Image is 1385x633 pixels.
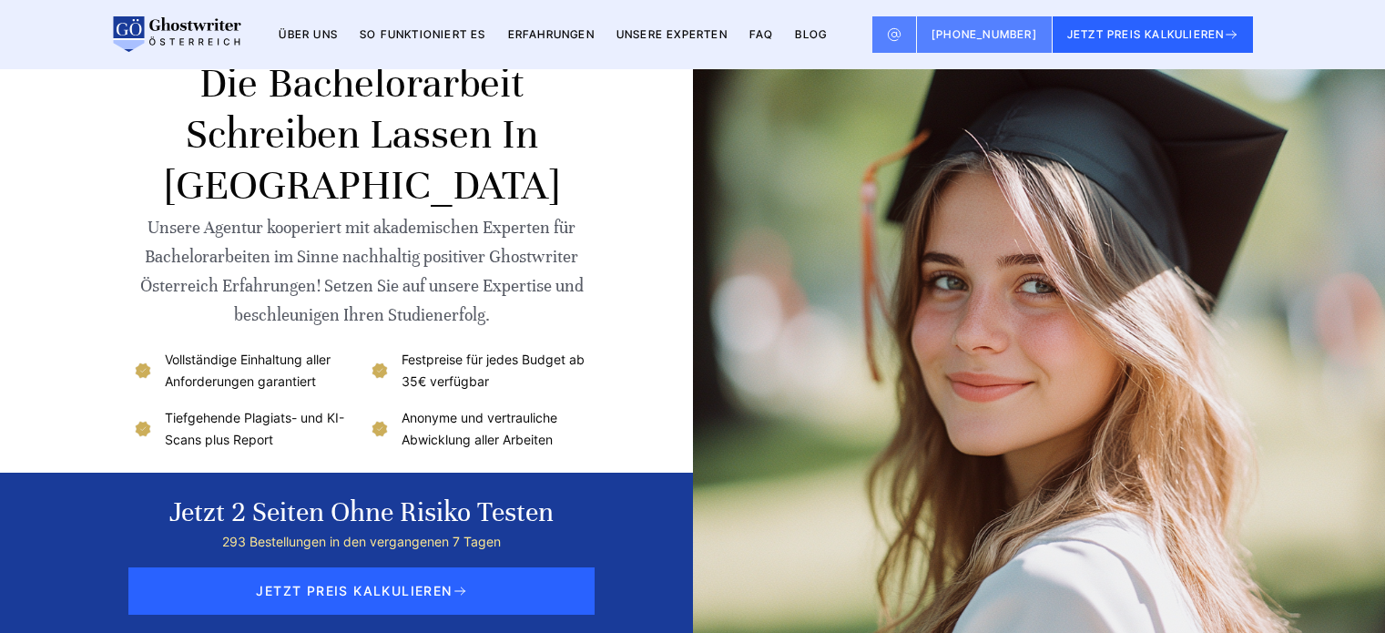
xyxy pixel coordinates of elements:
[932,27,1037,41] span: [PHONE_NUMBER]
[369,349,592,393] li: Festpreise für jedes Budget ab 35€ verfügbar
[369,418,391,440] img: Anonyme und vertrauliche Abwicklung aller Arbeiten
[360,27,486,41] a: So funktioniert es
[169,495,554,531] div: Jetzt 2 Seiten ohne Risiko testen
[128,567,595,615] span: JETZT PREIS KALKULIEREN
[279,27,338,41] a: Über uns
[369,407,592,451] li: Anonyme und vertrauliche Abwicklung aller Arbeiten
[369,360,391,382] img: Festpreise für jedes Budget ab 35€ verfügbar
[1053,16,1254,53] button: JETZT PREIS KALKULIEREN
[887,27,901,42] img: Email
[749,27,774,41] a: FAQ
[508,27,595,41] a: Erfahrungen
[132,407,355,451] li: Tiefgehende Plagiats- und KI-Scans plus Report
[132,349,355,393] li: Vollständige Einhaltung aller Anforderungen garantiert
[132,213,592,330] div: Unsere Agentur kooperiert mit akademischen Experten für Bachelorarbeiten im Sinne nachhaltig posi...
[169,531,554,553] div: 293 Bestellungen in den vergangenen 7 Tagen
[917,16,1053,53] a: [PHONE_NUMBER]
[616,27,728,41] a: Unsere Experten
[795,27,827,41] a: BLOG
[110,16,241,53] img: logo wirschreiben
[132,58,592,211] h1: Die Bachelorarbeit schreiben lassen in [GEOGRAPHIC_DATA]
[132,418,154,440] img: Tiefgehende Plagiats- und KI-Scans plus Report
[132,360,154,382] img: Vollständige Einhaltung aller Anforderungen garantiert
